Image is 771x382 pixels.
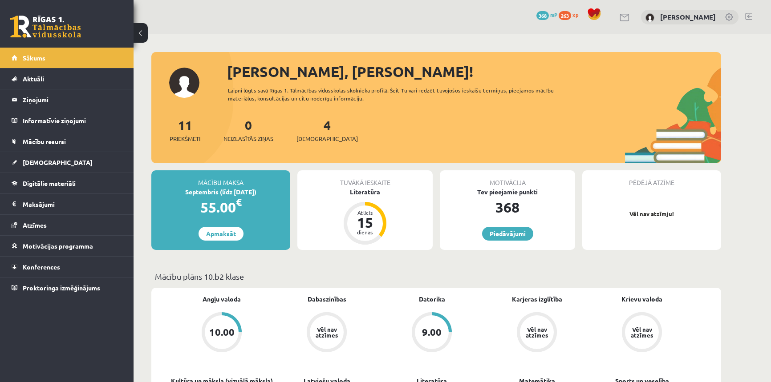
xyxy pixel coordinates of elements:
[12,152,122,173] a: [DEMOGRAPHIC_DATA]
[236,196,242,209] span: €
[23,158,93,166] span: [DEMOGRAPHIC_DATA]
[23,284,100,292] span: Proktoringa izmēģinājums
[12,236,122,256] a: Motivācijas programma
[484,312,589,354] a: Vēl nav atzīmes
[23,75,44,83] span: Aktuāli
[151,197,290,218] div: 55.00
[199,227,243,241] a: Apmaksāt
[536,11,557,18] a: 368 mP
[308,294,346,304] a: Dabaszinības
[228,86,570,102] div: Laipni lūgts savā Rīgas 1. Tālmācības vidusskolas skolnieka profilā. Šeit Tu vari redzēt tuvojošo...
[660,12,716,21] a: [PERSON_NAME]
[169,312,274,354] a: 10.00
[23,137,66,145] span: Mācību resursi
[582,170,721,187] div: Pēdējā atzīme
[645,13,654,22] img: Ingus Riciks
[352,229,378,235] div: dienas
[440,187,575,197] div: Tev pieejamie punkti
[23,89,122,110] legend: Ziņojumi
[12,277,122,298] a: Proktoringa izmēģinājums
[352,215,378,229] div: 15
[297,187,433,246] a: Literatūra Atlicis 15 dienas
[155,270,718,282] p: Mācību plāns 10.b2 klase
[524,326,549,338] div: Vēl nav atzīmes
[151,187,290,197] div: Septembris (līdz [DATE])
[419,294,445,304] a: Datorika
[12,257,122,277] a: Konferences
[440,170,575,187] div: Motivācija
[314,326,339,338] div: Vēl nav atzīmes
[223,134,273,143] span: Neizlasītās ziņas
[12,194,122,214] a: Maksājumi
[23,221,47,229] span: Atzīmes
[23,263,60,271] span: Konferences
[170,134,200,143] span: Priekšmeti
[297,170,433,187] div: Tuvākā ieskaite
[12,131,122,152] a: Mācību resursi
[12,173,122,193] a: Digitālie materiāli
[512,294,562,304] a: Karjeras izglītība
[23,110,122,131] legend: Informatīvie ziņojumi
[12,68,122,89] a: Aktuāli
[440,197,575,218] div: 368
[12,48,122,68] a: Sākums
[482,227,533,241] a: Piedāvājumi
[559,11,571,20] span: 263
[587,209,717,218] p: Vēl nav atzīmju!
[12,215,122,235] a: Atzīmes
[151,170,290,187] div: Mācību maksa
[621,294,662,304] a: Krievu valoda
[10,16,81,38] a: Rīgas 1. Tālmācības vidusskola
[297,187,433,197] div: Literatūra
[209,327,235,337] div: 10.00
[559,11,583,18] a: 263 xp
[296,134,358,143] span: [DEMOGRAPHIC_DATA]
[23,242,93,250] span: Motivācijas programma
[223,117,273,143] a: 0Neizlasītās ziņas
[422,327,442,337] div: 9.00
[629,326,654,338] div: Vēl nav atzīmes
[203,294,241,304] a: Angļu valoda
[23,194,122,214] legend: Maksājumi
[379,312,484,354] a: 9.00
[170,117,200,143] a: 11Priekšmeti
[227,61,721,82] div: [PERSON_NAME], [PERSON_NAME]!
[12,89,122,110] a: Ziņojumi
[352,210,378,215] div: Atlicis
[536,11,549,20] span: 368
[23,54,45,62] span: Sākums
[296,117,358,143] a: 4[DEMOGRAPHIC_DATA]
[589,312,694,354] a: Vēl nav atzīmes
[23,179,76,187] span: Digitālie materiāli
[274,312,379,354] a: Vēl nav atzīmes
[550,11,557,18] span: mP
[572,11,578,18] span: xp
[12,110,122,131] a: Informatīvie ziņojumi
